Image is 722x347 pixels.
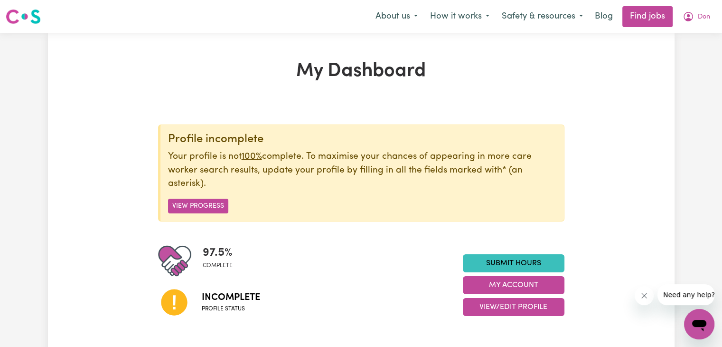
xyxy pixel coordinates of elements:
[202,290,260,305] span: Incomplete
[463,298,564,316] button: View/Edit Profile
[496,7,589,27] button: Safety & resources
[698,12,710,22] span: Don
[168,199,228,213] button: View Progress
[684,309,714,339] iframe: Button to launch messaging window
[589,6,619,27] a: Blog
[463,276,564,294] button: My Account
[168,150,556,191] p: Your profile is not complete. To maximise your chances of appearing in more care worker search re...
[242,152,262,161] u: 100%
[168,133,556,146] div: Profile incomplete
[203,244,233,261] span: 97.5 %
[203,244,240,278] div: Profile completeness: 97.5%
[6,8,41,25] img: Careseekers logo
[202,305,260,313] span: Profile status
[657,284,714,305] iframe: Message from company
[635,286,654,305] iframe: Close message
[369,7,424,27] button: About us
[203,261,233,270] span: complete
[6,6,41,28] a: Careseekers logo
[463,254,564,272] a: Submit Hours
[622,6,673,27] a: Find jobs
[158,60,564,83] h1: My Dashboard
[676,7,716,27] button: My Account
[6,7,57,14] span: Need any help?
[424,7,496,27] button: How it works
